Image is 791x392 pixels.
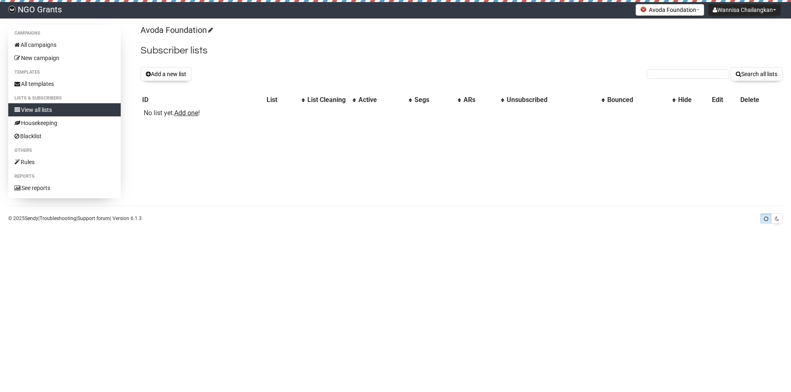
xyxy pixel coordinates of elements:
div: Bounced [607,96,668,104]
button: Search all lists [730,67,783,81]
th: ARs: No sort applied, activate to apply an ascending sort [462,94,505,106]
li: Lists & subscribers [8,93,121,103]
button: Add a new list [140,67,192,81]
a: Support forum [77,216,110,221]
button: Wannisa Chailangkan [708,4,781,16]
th: Segs: No sort applied, activate to apply an ascending sort [413,94,462,106]
th: List: No sort applied, activate to apply an ascending sort [265,94,306,106]
a: Avoda Foundation [140,25,212,35]
div: Unsubscribed [507,96,597,104]
a: Housekeeping [8,116,121,130]
th: List Cleaning: No sort applied, activate to apply an ascending sort [306,94,357,106]
th: Unsubscribed: No sort applied, activate to apply an ascending sort [505,94,606,106]
li: Reports [8,172,121,181]
th: ID: No sort applied, sorting is disabled [140,94,264,106]
div: Hide [678,96,708,104]
a: Rules [8,155,121,169]
div: ID [142,96,263,104]
li: Others [8,146,121,155]
img: 3.png [640,6,647,13]
div: Active [358,96,405,104]
th: Edit: No sort applied, sorting is disabled [710,94,739,106]
th: Delete: No sort applied, sorting is disabled [739,94,783,106]
div: Edit [712,96,737,104]
a: New campaign [8,51,121,65]
a: All campaigns [8,38,121,51]
div: ARs [463,96,497,104]
a: Add one [174,109,198,117]
a: Blacklist [8,130,121,143]
div: Delete [740,96,781,104]
a: View all lists [8,103,121,116]
h2: Subscriber lists [140,43,783,58]
a: Sendy [25,216,38,221]
div: Segs [414,96,454,104]
a: All templates [8,77,121,90]
li: Templates [8,67,121,77]
p: © 2025 | | | Version 6.1.3 [8,214,142,223]
th: Bounced: No sort applied, activate to apply an ascending sort [606,94,676,106]
div: List Cleaning [307,96,349,104]
div: List [267,96,297,104]
img: 17080ac3efa689857045ce3784bc614b [8,6,16,13]
th: Hide: No sort applied, sorting is disabled [676,94,710,106]
li: Campaigns [8,28,121,38]
a: See reports [8,181,121,195]
button: Avoda Foundation [636,4,704,16]
a: Troubleshooting [40,216,76,221]
th: Active: No sort applied, activate to apply an ascending sort [357,94,413,106]
td: No list yet. ! [140,106,264,121]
